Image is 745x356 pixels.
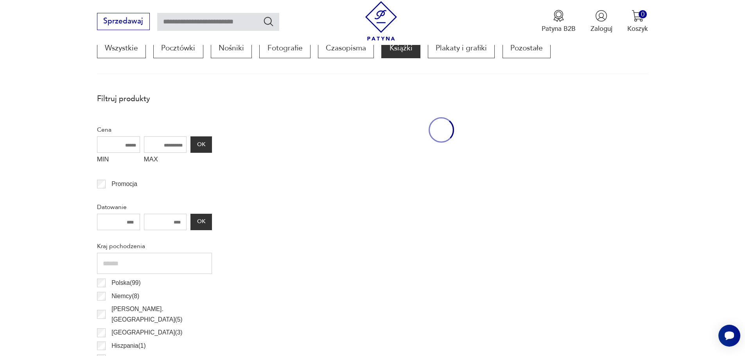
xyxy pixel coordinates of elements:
[639,10,647,18] div: 0
[144,153,187,168] label: MAX
[632,10,644,22] img: Ikona koszyka
[381,38,420,58] a: Książki
[97,202,212,212] p: Datowanie
[542,10,576,33] a: Ikona medaluPatyna B2B
[111,327,182,338] p: [GEOGRAPHIC_DATA] ( 3 )
[97,38,146,58] a: Wszystkie
[542,10,576,33] button: Patyna B2B
[361,1,401,41] img: Patyna - sklep z meblami i dekoracjami vintage
[97,19,150,25] a: Sprzedawaj
[542,24,576,33] p: Patyna B2B
[591,10,612,33] button: Zaloguj
[97,153,140,168] label: MIN
[553,10,565,22] img: Ikona medalu
[627,10,648,33] button: 0Koszyk
[211,38,252,58] a: Nośniki
[97,13,150,30] button: Sprzedawaj
[190,214,212,230] button: OK
[718,325,740,347] iframe: Smartsupp widget button
[591,24,612,33] p: Zaloguj
[190,136,212,153] button: OK
[97,125,212,135] p: Cena
[429,89,454,171] div: oval-loading
[318,38,374,58] a: Czasopisma
[111,278,141,288] p: Polska ( 99 )
[627,24,648,33] p: Koszyk
[97,241,212,251] p: Kraj pochodzenia
[97,94,212,104] p: Filtruj produkty
[111,304,212,325] p: [PERSON_NAME]. [GEOGRAPHIC_DATA] ( 5 )
[263,16,274,27] button: Szukaj
[111,341,146,351] p: Hiszpania ( 1 )
[111,179,137,189] p: Promocja
[259,38,310,58] a: Fotografie
[153,38,203,58] a: Pocztówki
[111,291,139,301] p: Niemcy ( 8 )
[503,38,551,58] a: Pozostałe
[595,10,607,22] img: Ikonka użytkownika
[428,38,495,58] a: Plakaty i grafiki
